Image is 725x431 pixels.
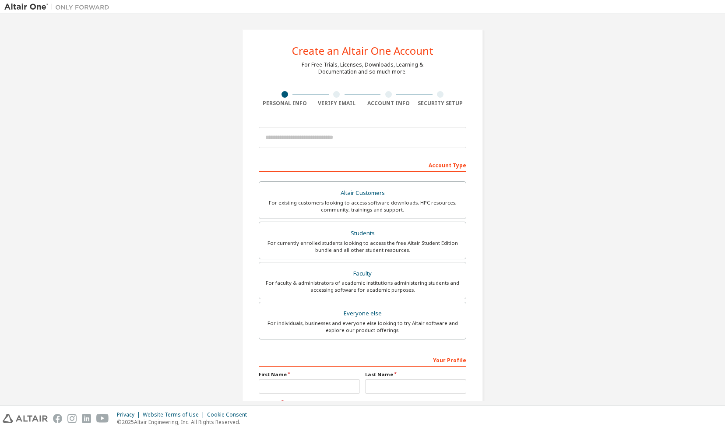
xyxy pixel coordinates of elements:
[415,100,467,107] div: Security Setup
[264,279,461,293] div: For faculty & administrators of academic institutions administering students and accessing softwa...
[264,187,461,199] div: Altair Customers
[264,240,461,254] div: For currently enrolled students looking to access the free Altair Student Edition bundle and all ...
[259,399,466,406] label: Job Title
[264,268,461,280] div: Faculty
[292,46,433,56] div: Create an Altair One Account
[3,414,48,423] img: altair_logo.svg
[96,414,109,423] img: youtube.svg
[259,100,311,107] div: Personal Info
[53,414,62,423] img: facebook.svg
[117,418,252,426] p: © 2025 Altair Engineering, Inc. All Rights Reserved.
[264,320,461,334] div: For individuals, businesses and everyone else looking to try Altair software and explore our prod...
[311,100,363,107] div: Verify Email
[143,411,207,418] div: Website Terms of Use
[4,3,114,11] img: Altair One
[67,414,77,423] img: instagram.svg
[264,307,461,320] div: Everyone else
[259,371,360,378] label: First Name
[207,411,252,418] div: Cookie Consent
[259,158,466,172] div: Account Type
[82,414,91,423] img: linkedin.svg
[302,61,423,75] div: For Free Trials, Licenses, Downloads, Learning & Documentation and so much more.
[117,411,143,418] div: Privacy
[264,199,461,213] div: For existing customers looking to access software downloads, HPC resources, community, trainings ...
[264,227,461,240] div: Students
[362,100,415,107] div: Account Info
[259,353,466,367] div: Your Profile
[365,371,466,378] label: Last Name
